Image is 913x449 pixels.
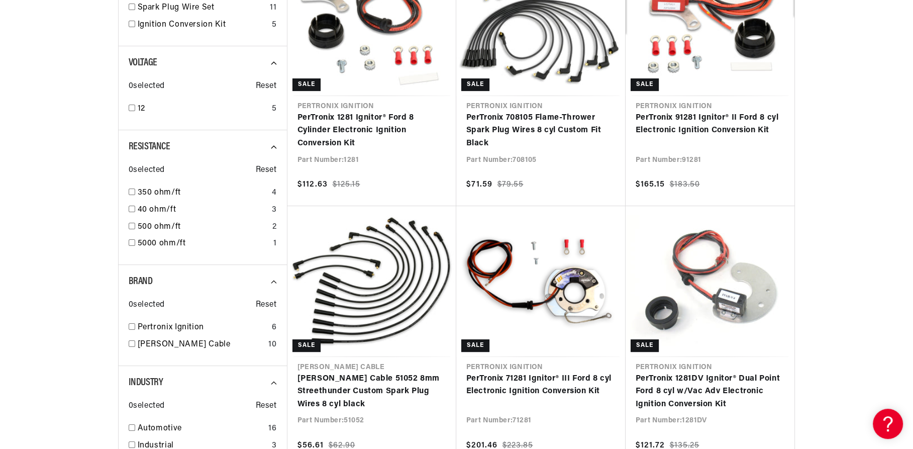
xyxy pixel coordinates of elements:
span: 0 selected [129,80,165,93]
span: Reset [256,164,277,177]
div: 16 [268,422,276,435]
a: PerTronix 71281 Ignitor® III Ford 8 cyl Electronic Ignition Conversion Kit [466,373,616,398]
span: Reset [256,299,277,312]
a: PerTronix 1281 Ignitor® Ford 8 Cylinder Electronic Ignition Conversion Kit [297,112,446,150]
div: 10 [268,338,276,351]
div: 2 [272,221,277,234]
a: 12 [138,103,268,116]
a: PerTronix 708105 Flame-Thrower Spark Plug Wires 8 cyl Custom Fit Black [466,112,616,150]
div: 6 [272,321,277,334]
span: Reset [256,400,277,413]
a: 40 ohm/ft [138,204,268,217]
a: Automotive [138,422,265,435]
a: 5000 ohm/ft [138,237,269,250]
a: PerTronix 1281DV Ignitor® Dual Point Ford 8 cyl w/Vac Adv Electronic Ignition Conversion Kit [636,373,784,411]
span: Resistance [129,142,170,152]
a: Pertronix Ignition [138,321,268,334]
span: Voltage [129,58,157,68]
a: [PERSON_NAME] Cable 51052 8mm Streethunder Custom Spark Plug Wires 8 cyl black [297,373,446,411]
div: 4 [272,187,277,200]
span: 0 selected [129,164,165,177]
span: Industry [129,378,163,388]
a: 500 ohm/ft [138,221,268,234]
a: Ignition Conversion Kit [138,19,268,32]
div: 1 [273,237,277,250]
div: 5 [272,103,277,116]
a: [PERSON_NAME] Cable [138,338,265,351]
a: 350 ohm/ft [138,187,268,200]
span: Reset [256,80,277,93]
span: 0 selected [129,400,165,413]
div: 11 [270,2,276,15]
a: Spark Plug Wire Set [138,2,266,15]
div: 5 [272,19,277,32]
a: PerTronix 91281 Ignitor® II Ford 8 cyl Electronic Ignition Conversion Kit [636,112,784,137]
span: 0 selected [129,299,165,312]
div: 3 [272,204,277,217]
span: Brand [129,277,153,287]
